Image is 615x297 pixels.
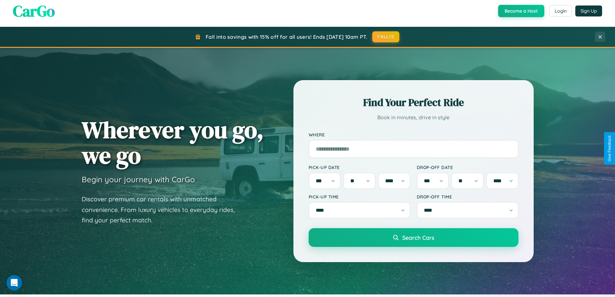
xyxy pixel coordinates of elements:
label: Drop-off Time [417,194,518,199]
button: Become a Host [498,5,544,17]
h1: Wherever you go, we go [82,117,264,168]
h3: Begin your journey with CarGo [82,175,195,184]
button: Login [549,5,572,17]
button: Sign Up [575,5,602,16]
label: Pick-up Date [309,164,410,170]
h2: Find Your Perfect Ride [309,95,518,110]
span: Search Cars [402,234,434,241]
iframe: Intercom live chat [6,275,22,291]
span: CarGo [13,0,55,22]
label: Pick-up Time [309,194,410,199]
button: Search Cars [309,228,518,247]
span: Fall into savings with 15% off for all users! Ends [DATE] 10am PT. [206,34,367,40]
button: FALL15 [372,31,399,42]
p: Book in minutes, drive in style [309,113,518,122]
label: Drop-off Date [417,164,518,170]
label: Where [309,132,518,137]
p: Discover premium car rentals with unmatched convenience. From luxury vehicles to everyday rides, ... [82,194,243,226]
div: Give Feedback [607,135,612,162]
